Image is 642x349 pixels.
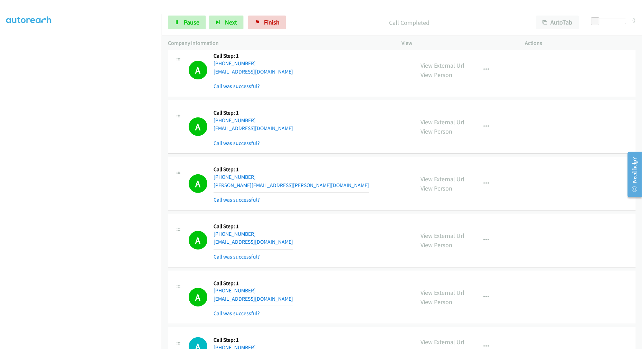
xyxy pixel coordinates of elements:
span: Next [225,18,237,26]
a: View Person [421,241,452,249]
a: Call was successful? [214,140,260,146]
span: Finish [264,18,280,26]
h1: A [189,117,207,136]
a: View External Url [421,289,464,297]
div: Delay between calls (in seconds) [595,19,626,24]
button: Next [209,16,244,29]
a: View External Url [421,61,464,69]
h1: A [189,231,207,250]
h5: Call Step: 1 [214,109,293,116]
a: [PHONE_NUMBER] [214,174,256,180]
div: 0 [633,16,636,25]
a: Finish [248,16,286,29]
a: [EMAIL_ADDRESS][DOMAIN_NAME] [214,295,293,302]
a: Call was successful? [214,310,260,317]
h5: Call Step: 1 [214,280,293,287]
span: Pause [184,18,199,26]
iframe: To enrich screen reader interactions, please activate Accessibility in Grammarly extension settings [6,20,162,348]
a: [PHONE_NUMBER] [214,60,256,67]
a: View Person [421,71,452,79]
a: View Person [421,298,452,306]
a: Call was successful? [214,196,260,203]
a: [EMAIL_ADDRESS][DOMAIN_NAME] [214,239,293,245]
a: [PHONE_NUMBER] [214,231,256,237]
a: View Person [421,184,452,192]
a: View External Url [421,118,464,126]
a: [PHONE_NUMBER] [214,287,256,294]
h1: A [189,288,207,307]
a: [EMAIL_ADDRESS][DOMAIN_NAME] [214,125,293,132]
iframe: Resource Center [622,147,642,202]
a: View External Url [421,175,464,183]
h5: Call Step: 1 [214,337,293,343]
p: View [402,39,513,47]
a: [PHONE_NUMBER] [214,117,256,124]
a: View Person [421,127,452,135]
button: AutoTab [536,16,579,29]
a: [EMAIL_ADDRESS][DOMAIN_NAME] [214,68,293,75]
h5: Call Step: 1 [214,166,369,173]
a: View External Url [421,232,464,240]
p: Call Completed [295,18,524,27]
a: Call was successful? [214,253,260,260]
h5: Call Step: 1 [214,52,293,59]
h5: Call Step: 1 [214,223,293,230]
p: Actions [525,39,636,47]
h1: A [189,174,207,193]
a: View External Url [421,338,464,346]
a: Call was successful? [214,83,260,89]
h1: A [189,61,207,79]
a: [PERSON_NAME][EMAIL_ADDRESS][PERSON_NAME][DOMAIN_NAME] [214,182,369,188]
p: Company Information [168,39,389,47]
a: Pause [168,16,206,29]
